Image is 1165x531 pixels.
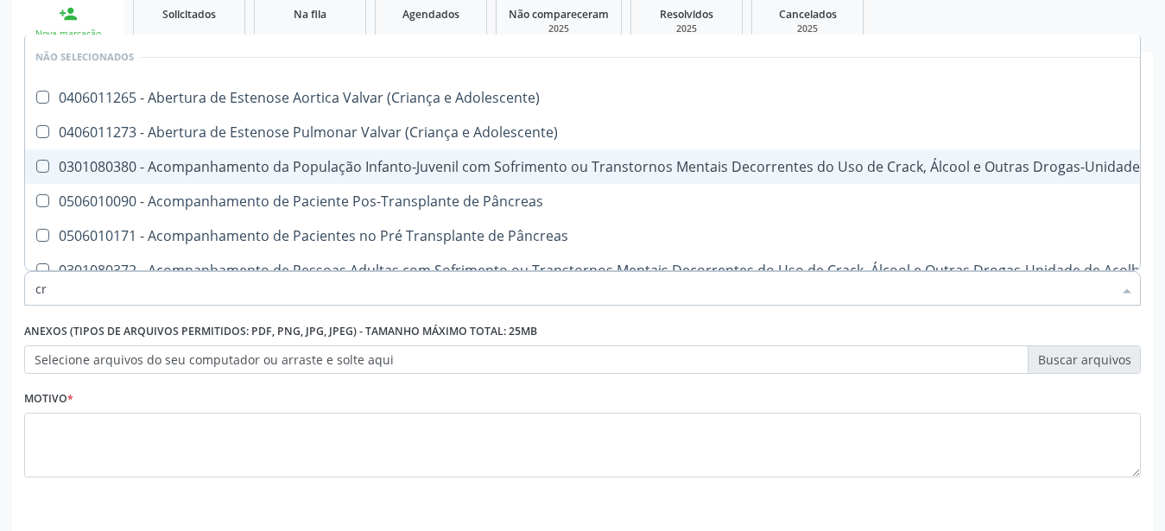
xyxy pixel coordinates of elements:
[24,28,112,41] div: Nova marcação
[35,271,1112,306] input: Buscar por procedimentos
[643,22,730,35] div: 2025
[660,7,713,22] span: Resolvidos
[59,4,78,23] div: person_add
[24,319,537,345] label: Anexos (Tipos de arquivos permitidos: PDF, PNG, JPG, JPEG) - Tamanho máximo total: 25MB
[402,7,459,22] span: Agendados
[509,22,609,35] div: 2025
[162,7,216,22] span: Solicitados
[779,7,837,22] span: Cancelados
[509,7,609,22] span: Não compareceram
[24,386,73,413] label: Motivo
[764,22,851,35] div: 2025
[294,7,326,22] span: Na fila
